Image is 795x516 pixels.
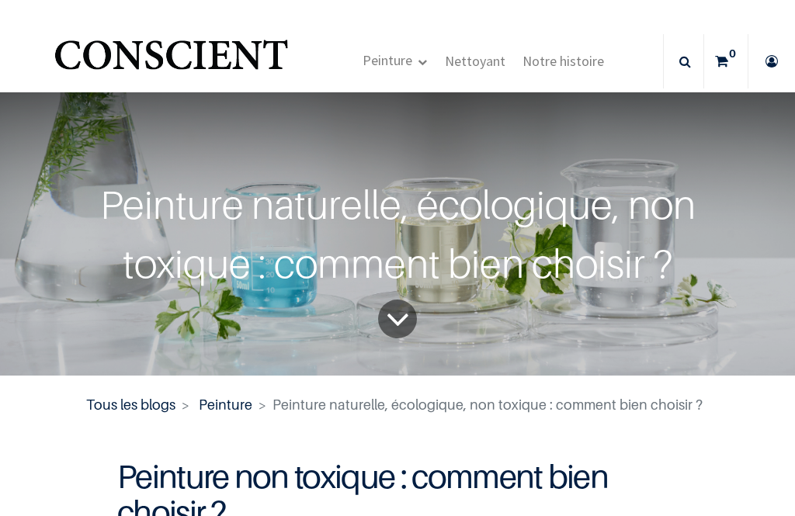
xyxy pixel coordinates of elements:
a: Logo of Conscient [51,31,291,92]
a: Peinture [199,397,252,413]
a: Peinture [354,33,436,89]
span: Notre histoire [522,52,604,70]
a: 0 [704,34,748,88]
span: Peinture [363,51,412,69]
img: Conscient [51,31,291,92]
span: Peinture naturelle, écologique, non toxique : comment bien choisir ? [273,397,703,413]
sup: 0 [725,46,740,61]
a: To blog content [378,300,417,338]
nav: fil d'Ariane [86,394,709,415]
i: To blog content [386,288,410,352]
div: Peinture naturelle, écologique, non toxique : comment bien choisir ? [51,175,744,294]
a: Tous les blogs [86,397,175,413]
span: Nettoyant [445,52,505,70]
